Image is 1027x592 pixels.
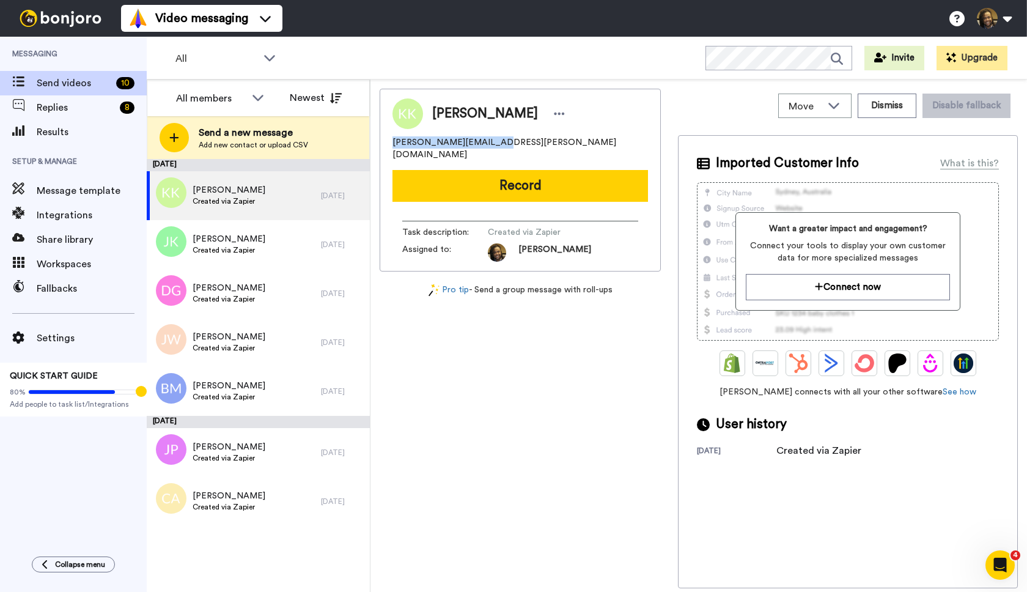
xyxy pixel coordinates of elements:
[156,275,186,306] img: dg.png
[321,497,364,506] div: [DATE]
[193,331,265,343] span: [PERSON_NAME]
[37,257,147,272] span: Workspaces
[37,281,147,296] span: Fallbacks
[858,94,916,118] button: Dismiss
[199,140,308,150] span: Add new contact or upload CSV
[193,490,265,502] span: [PERSON_NAME]
[15,10,106,27] img: bj-logo-header-white.svg
[156,177,186,208] img: kk.png
[37,76,111,91] span: Send videos
[488,226,604,239] span: Created via Zapier
[321,240,364,250] div: [DATE]
[321,387,364,396] div: [DATE]
[392,170,648,202] button: Record
[954,353,973,373] img: GoHighLevel
[855,353,874,373] img: ConvertKit
[429,284,440,297] img: magic-wand.svg
[321,191,364,201] div: [DATE]
[10,399,137,409] span: Add people to task list/Integrations
[193,502,265,512] span: Created via Zapier
[193,380,265,392] span: [PERSON_NAME]
[193,184,265,196] span: [PERSON_NAME]
[380,284,661,297] div: - Send a group message with roll-ups
[193,245,265,255] span: Created via Zapier
[199,125,308,140] span: Send a new message
[1010,550,1020,560] span: 4
[937,46,1007,70] button: Upgrade
[37,183,147,198] span: Message template
[888,353,907,373] img: Patreon
[37,331,147,346] span: Settings
[321,448,364,457] div: [DATE]
[321,289,364,298] div: [DATE]
[392,136,648,161] span: [PERSON_NAME][EMAIL_ADDRESS][PERSON_NAME][DOMAIN_NAME]
[697,386,999,398] span: [PERSON_NAME] connects with all your other software
[723,353,742,373] img: Shopify
[776,443,861,458] div: Created via Zapier
[176,91,246,106] div: All members
[156,434,186,465] img: jp.png
[193,196,265,206] span: Created via Zapier
[488,243,506,262] img: ACg8ocJE5Uraz61bcHa36AdWwJTeO_LDPOXCjjSOJ9PocmjUJMRKBvQ=s96-c
[518,243,591,262] span: [PERSON_NAME]
[193,453,265,463] span: Created via Zapier
[789,99,822,114] span: Move
[10,387,26,397] span: 80%
[922,94,1010,118] button: Disable fallback
[175,51,257,66] span: All
[402,243,488,262] span: Assigned to:
[136,386,147,397] div: Tooltip anchor
[432,105,538,123] span: [PERSON_NAME]
[156,483,186,514] img: ca.png
[746,223,950,235] span: Want a greater impact and engagement?
[120,102,134,114] div: 8
[128,9,148,28] img: vm-color.svg
[321,338,364,347] div: [DATE]
[193,392,265,402] span: Created via Zapier
[55,560,105,569] span: Collapse menu
[147,416,370,428] div: [DATE]
[156,324,186,355] img: jw.png
[193,294,265,304] span: Created via Zapier
[940,156,999,171] div: What is this?
[156,373,186,404] img: bm.png
[746,240,950,264] span: Connect your tools to display your own customer data for more specialized messages
[402,226,488,239] span: Task description :
[716,154,859,172] span: Imported Customer Info
[943,388,976,396] a: See how
[10,372,98,380] span: QUICK START GUIDE
[37,232,147,247] span: Share library
[756,353,775,373] img: Ontraport
[156,226,186,257] img: jk.png
[32,557,115,572] button: Collapse menu
[746,274,950,300] button: Connect now
[147,159,370,171] div: [DATE]
[985,550,1015,580] iframe: Intercom live chat
[392,98,423,129] img: Image of Ken Kimani
[37,100,115,115] span: Replies
[193,282,265,294] span: [PERSON_NAME]
[155,10,248,27] span: Video messaging
[864,46,924,70] button: Invite
[921,353,940,373] img: Drip
[193,233,265,245] span: [PERSON_NAME]
[789,353,808,373] img: Hubspot
[429,284,469,297] a: Pro tip
[281,86,351,110] button: Newest
[193,441,265,453] span: [PERSON_NAME]
[193,343,265,353] span: Created via Zapier
[37,208,147,223] span: Integrations
[822,353,841,373] img: ActiveCampaign
[697,446,776,458] div: [DATE]
[116,77,134,89] div: 10
[716,415,787,434] span: User history
[37,125,147,139] span: Results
